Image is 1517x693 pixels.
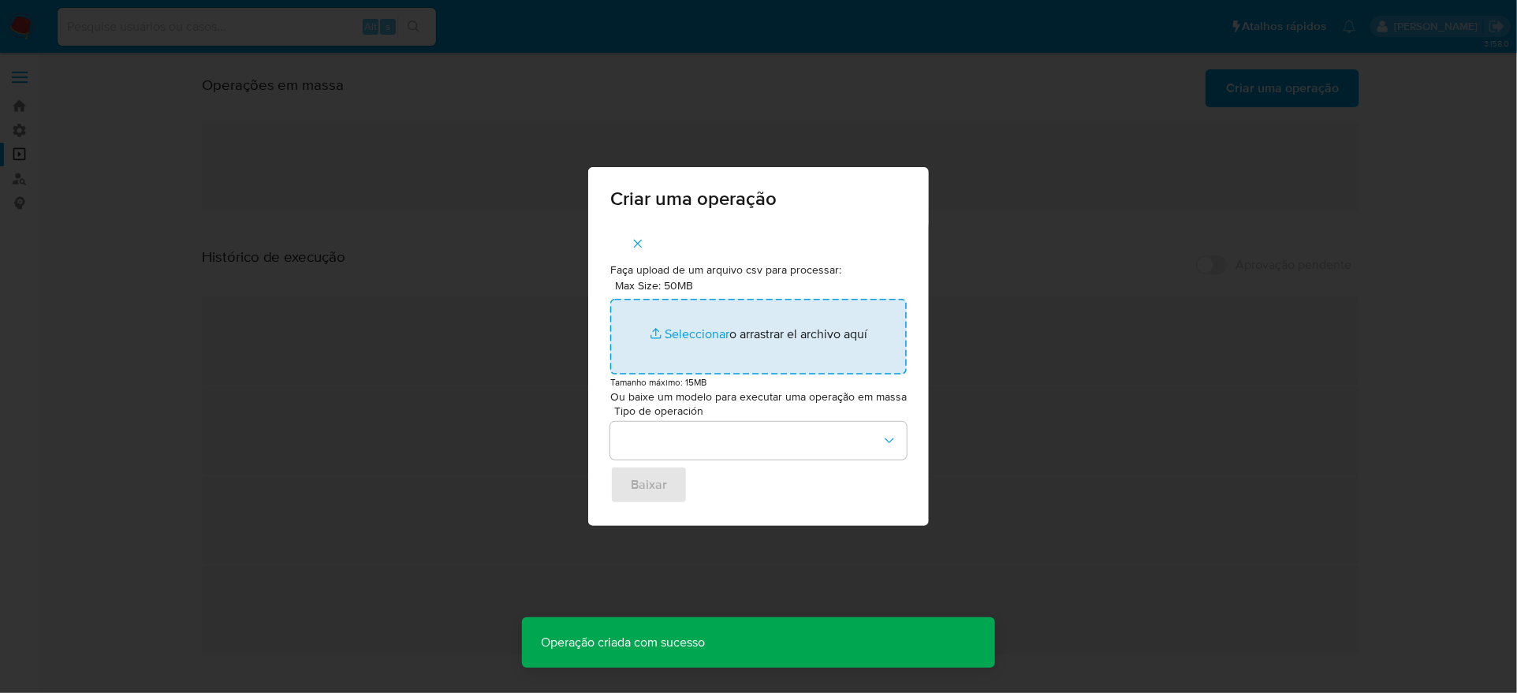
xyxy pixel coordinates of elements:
[610,263,907,278] p: Faça upload de um arquivo csv para processar:
[610,375,706,389] small: Tamanho máximo: 15MB
[614,405,911,416] span: Tipo de operación
[615,278,693,292] label: Max Size: 50MB
[610,389,907,405] p: Ou baixe um modelo para executar uma operação em massa
[610,189,907,208] span: Criar uma operação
